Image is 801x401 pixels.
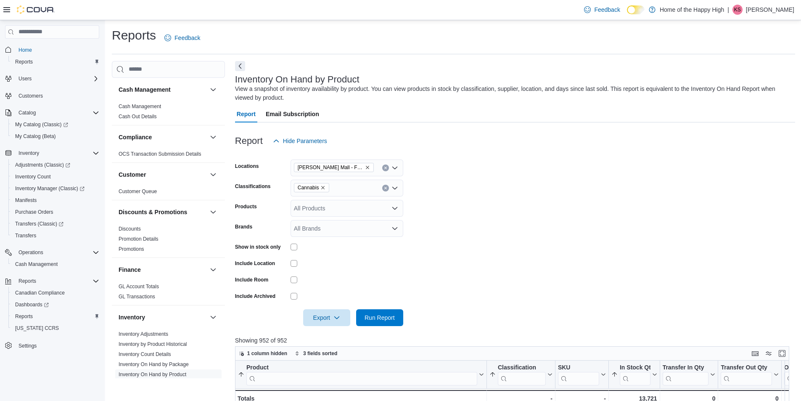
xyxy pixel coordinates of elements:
span: [PERSON_NAME] Mall - Fire & Flower [298,163,363,172]
a: Promotion Details [119,236,159,242]
span: Inventory [19,150,39,157]
label: Locations [235,163,259,170]
span: 3 fields sorted [303,350,337,357]
button: Purchase Orders [8,206,103,218]
a: Discounts [119,226,141,232]
label: Include Archived [235,293,275,300]
span: Inventory Manager (Classic) [15,185,85,192]
h3: Inventory On Hand by Product [235,74,360,85]
span: Reports [15,276,99,286]
span: Inventory On Hand by Product [119,371,186,378]
p: Showing 952 of 952 [235,336,795,345]
div: Cash Management [112,101,225,125]
h3: Finance [119,266,141,274]
button: Product [238,364,484,385]
div: Classification [498,364,546,385]
button: Classification [489,364,553,385]
span: Run Report [365,313,395,322]
button: Open list of options [391,225,398,232]
span: Washington CCRS [12,323,99,333]
div: Discounts & Promotions [112,224,225,258]
span: Feedback [174,34,200,42]
span: Reports [15,313,33,320]
label: Products [235,203,257,210]
a: Manifests [12,195,40,205]
div: Customer [112,186,225,200]
button: Inventory [119,313,206,321]
a: Reports [12,311,36,321]
a: Inventory On Hand by Product [119,372,186,377]
span: Manifests [15,197,37,204]
button: Home [2,44,103,56]
button: Transfer In Qty [662,364,715,385]
button: Clear input [382,185,389,191]
span: Purchase Orders [12,207,99,217]
span: Inventory Manager (Classic) [12,183,99,194]
div: View a snapshot of inventory availability by product. You can view products in stock by classific... [235,85,791,102]
button: Compliance [208,132,218,142]
button: Inventory [208,312,218,322]
button: Cash Management [119,85,206,94]
span: Cannabis [298,183,319,192]
p: [PERSON_NAME] [746,5,794,15]
span: Inventory Adjustments [119,331,168,337]
button: Compliance [119,133,206,141]
span: Canadian Compliance [15,289,65,296]
span: My Catalog (Classic) [15,121,68,128]
img: Cova [17,5,55,14]
button: Users [15,74,35,84]
div: Transfer In Qty [662,364,708,385]
a: Cash Management [12,259,61,269]
span: Export [308,309,345,326]
span: Inventory Count [12,172,99,182]
span: Reports [12,311,99,321]
a: Transfers [12,231,40,241]
a: Home [15,45,35,55]
button: Users [2,73,103,85]
h3: Customer [119,170,146,179]
h1: Reports [112,27,156,44]
span: Inventory [15,148,99,158]
a: Adjustments (Classic) [8,159,103,171]
span: Dashboards [15,301,49,308]
span: Email Subscription [266,106,319,122]
button: Operations [2,247,103,258]
a: Customers [15,91,46,101]
span: Canadian Compliance [12,288,99,298]
span: Adjustments (Classic) [12,160,99,170]
span: Customers [19,93,43,99]
label: Include Location [235,260,275,267]
button: Open list of options [391,185,398,191]
span: Promotions [119,246,144,252]
span: Inventory Count [15,173,51,180]
span: GL Account Totals [119,283,159,290]
span: Adjustments (Classic) [15,162,70,168]
button: Reports [15,276,40,286]
div: Finance [112,281,225,305]
div: SKU [558,364,599,372]
a: Cash Out Details [119,114,157,120]
span: Reports [12,57,99,67]
button: Transfers [8,230,103,242]
span: Operations [15,247,99,258]
label: Brands [235,223,252,230]
a: My Catalog (Classic) [12,120,71,130]
button: Display options [764,348,774,359]
span: Transfers (Classic) [12,219,99,229]
label: Classifications [235,183,271,190]
a: [US_STATE] CCRS [12,323,62,333]
div: In Stock Qty [620,364,650,385]
a: My Catalog (Beta) [12,131,59,141]
div: Transfer Out Qty [721,364,772,372]
button: Customer [208,170,218,180]
div: Kaysi Strome [732,5,743,15]
a: Feedback [161,29,204,46]
a: Settings [15,341,40,351]
div: Product [246,364,477,372]
span: Home [19,47,32,53]
a: Canadian Compliance [12,288,68,298]
button: Hide Parameters [270,133,330,149]
button: Keyboard shortcuts [750,348,760,359]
